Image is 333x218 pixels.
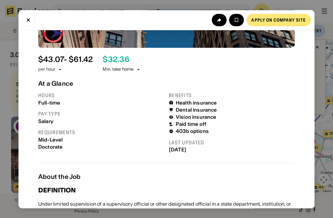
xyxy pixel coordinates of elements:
[38,137,164,143] div: Mid-Level
[38,67,55,73] div: per hour
[38,80,295,87] div: At a Glance
[169,139,295,146] div: Last updated
[22,14,35,26] button: Close
[176,100,217,106] div: Health insurance
[38,129,164,136] div: Requirements
[43,23,63,43] img: NJ Department of Transportation logo
[38,111,164,117] div: Pay type
[38,185,76,195] h3: DEFINITION
[169,92,295,99] div: Benefits
[169,147,295,153] div: [DATE]
[176,107,217,113] div: Dental insurance
[38,100,164,106] div: Full-time
[176,129,209,134] div: 403b options
[38,92,164,99] div: Hours
[38,118,164,124] div: Salary
[251,18,306,22] div: Apply on company site
[38,55,93,64] div: $ 43.07 - $61.42
[103,67,141,73] div: Min. take home
[176,121,206,127] div: Paid time off
[176,114,216,120] div: Vision insurance
[38,144,164,150] div: Doctorate
[103,55,129,64] div: $ 32.36
[38,173,295,180] div: About the Job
